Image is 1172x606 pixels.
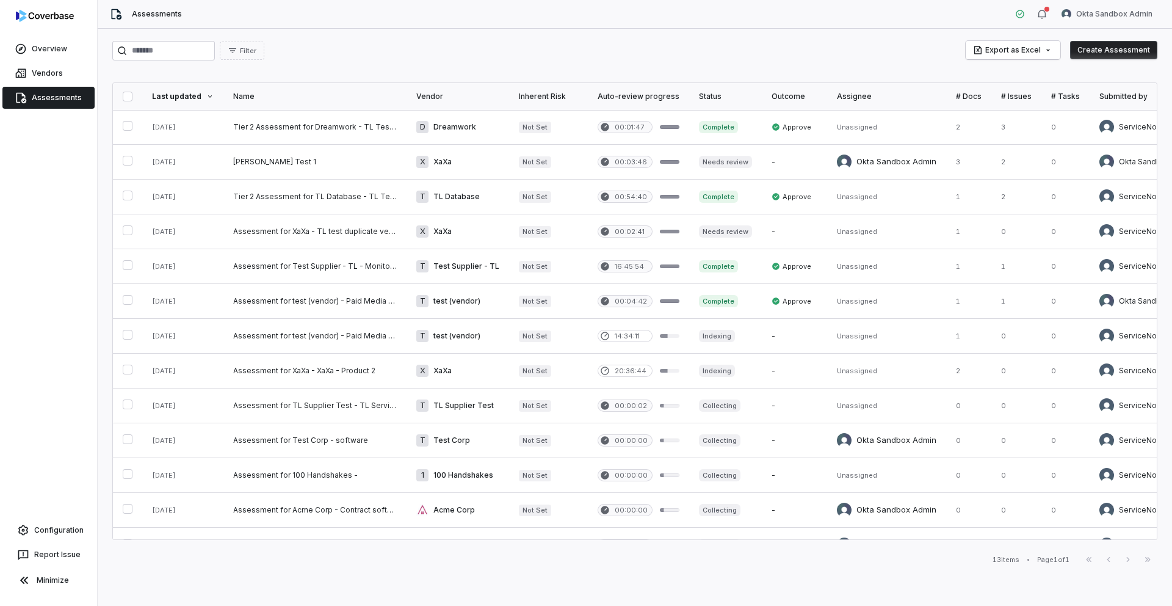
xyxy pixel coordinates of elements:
[1076,9,1152,19] span: Okta Sandbox Admin
[837,433,852,448] img: Okta Sandbox Admin avatar
[1037,555,1069,564] div: Page 1 of 1
[1099,155,1114,169] img: Okta Sandbox Admin avatar
[837,155,852,169] img: Okta Sandbox Admin avatar
[1001,92,1032,101] div: # Issues
[956,92,982,101] div: # Docs
[837,92,936,101] div: Assignee
[1099,538,1114,552] img: ServiceNow SvcAcct avatar
[1099,503,1114,517] img: ServiceNow SvcAcct avatar
[762,354,827,389] td: -
[1099,363,1114,378] img: ServiceNow SvcAcct avatar
[762,423,827,458] td: -
[240,46,256,56] span: Filter
[1062,9,1071,19] img: Okta Sandbox Admin avatar
[762,145,827,180] td: -
[1054,5,1160,23] button: Okta Sandbox Admin avatarOkta Sandbox Admin
[699,92,752,101] div: Status
[772,92,817,101] div: Outcome
[5,544,92,566] button: Report Issue
[1099,398,1114,413] img: ServiceNow SvcAcct avatar
[152,92,214,101] div: Last updated
[1027,555,1030,564] div: •
[5,519,92,541] a: Configuration
[598,92,679,101] div: Auto-review progress
[416,92,499,101] div: Vendor
[837,503,852,517] img: Okta Sandbox Admin avatar
[762,214,827,249] td: -
[1099,433,1114,448] img: ServiceNow SvcAcct avatar
[2,62,95,84] a: Vendors
[1051,92,1080,101] div: # Tasks
[2,87,95,109] a: Assessments
[1099,259,1114,274] img: ServiceNow SvcAcct avatar
[762,319,827,354] td: -
[1099,224,1114,239] img: ServiceNow SvcAcct avatar
[762,458,827,493] td: -
[1099,294,1114,308] img: Okta Sandbox Admin avatar
[2,38,95,60] a: Overview
[1099,189,1114,204] img: ServiceNow SvcAcct avatar
[1099,120,1114,134] img: ServiceNow SvcAcct avatar
[220,42,264,60] button: Filter
[762,528,827,563] td: -
[762,493,827,528] td: -
[993,555,1019,564] div: 13 items
[966,41,1060,59] button: Export as Excel
[1070,41,1157,59] button: Create Assessment
[16,10,74,22] img: logo-D7KZi-bG.svg
[519,92,578,101] div: Inherent Risk
[233,92,397,101] div: Name
[1099,468,1114,483] img: ServiceNow SvcAcct avatar
[1099,329,1114,343] img: ServiceNow SvcAcct avatar
[837,538,852,552] img: Okta Sandbox Admin avatar
[762,389,827,423] td: -
[5,568,92,593] button: Minimize
[132,9,182,19] span: Assessments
